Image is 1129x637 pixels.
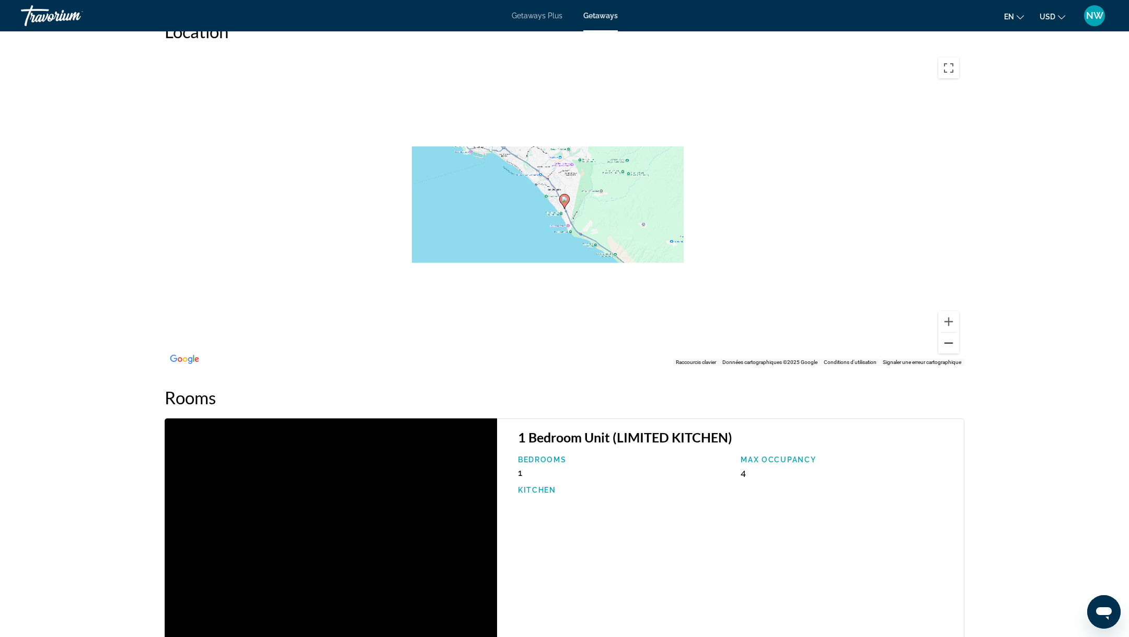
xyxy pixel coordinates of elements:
[167,352,202,366] img: Google
[165,387,964,408] h2: Rooms
[938,58,959,78] button: Passer en plein écran
[1086,10,1103,21] span: NW
[1087,595,1121,629] iframe: Bouton de lancement de la fenêtre de messagerie
[512,12,562,20] a: Getaways Plus
[518,456,731,464] p: Bedrooms
[676,359,716,366] button: Raccourcis clavier
[824,359,877,365] a: Conditions d'utilisation (s'ouvre dans un nouvel onglet)
[741,456,953,464] p: Max Occupancy
[518,486,731,494] p: Kitchen
[1004,13,1014,21] span: en
[722,359,817,365] span: Données cartographiques ©2025 Google
[167,352,202,366] a: Ouvrir cette zone dans Google Maps (dans une nouvelle fenêtre)
[1040,9,1065,24] button: Change currency
[741,467,746,478] span: 4
[1040,13,1055,21] span: USD
[1081,5,1108,27] button: User Menu
[883,359,961,365] a: Signaler une erreur cartographique
[21,2,125,29] a: Travorium
[518,467,522,478] span: 1
[938,333,959,354] button: Zoom arrière
[165,21,964,42] h2: Location
[518,429,953,445] h3: 1 Bedroom Unit (LIMITED KITCHEN)
[938,311,959,332] button: Zoom avant
[1004,9,1024,24] button: Change language
[583,12,618,20] a: Getaways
